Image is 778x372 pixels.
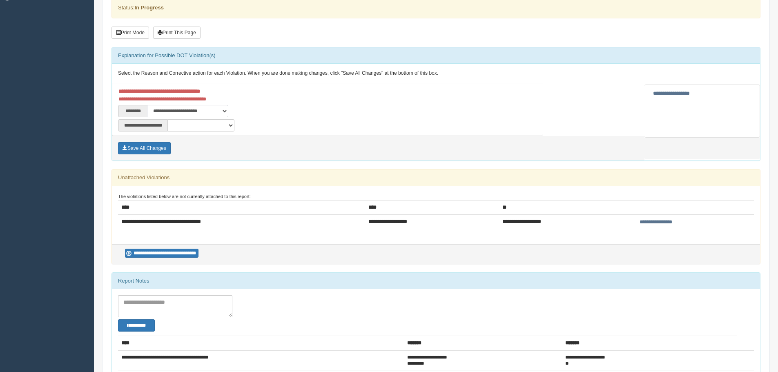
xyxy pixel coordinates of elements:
button: Print This Page [153,27,201,39]
button: Print Mode [111,27,149,39]
button: Change Filter Options [118,319,155,332]
div: Explanation for Possible DOT Violation(s) [112,47,760,64]
div: Report Notes [112,273,760,289]
div: Unattached Violations [112,169,760,186]
small: The violations listed below are not currently attached to this report: [118,194,251,199]
strong: In Progress [134,4,164,11]
div: Select the Reason and Corrective action for each Violation. When you are done making changes, cli... [112,64,760,83]
button: Save [118,142,171,154]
